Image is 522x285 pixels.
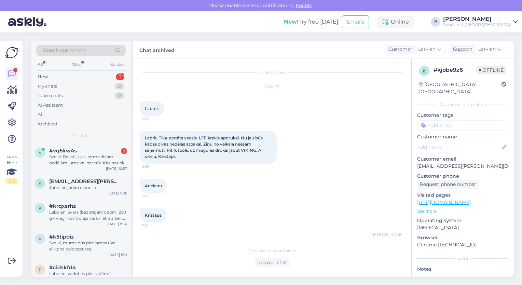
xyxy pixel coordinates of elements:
[443,16,510,22] div: [PERSON_NAME]
[417,133,508,140] p: Customer name
[5,153,18,184] div: Look Here
[145,135,264,159] span: Labrīt. Tika atstāts vecais LFF krekls apdrukai. Nu jau būs kādas divas nedēļas atpakaļ. Ziņu no ...
[284,18,299,25] b: New!
[476,66,506,74] span: Offline
[417,180,479,189] div: Request phone number
[417,120,508,131] input: Add a tag
[417,241,508,248] p: Chrome [TECHNICAL_ID]
[5,178,18,184] div: 2 / 3
[49,234,74,240] span: #k5tipdiz
[423,68,426,73] span: k
[108,252,127,257] div: [DATE] 8:51
[418,45,436,53] span: Latvian
[36,60,44,69] div: All
[434,66,476,74] div: # kjobe9z6
[255,258,290,267] div: Reopen chat
[417,234,508,241] p: Browser
[142,223,168,228] span: 7:01
[248,248,297,254] span: Chat has been archived
[108,191,127,196] div: [DATE] 9:26
[140,69,404,76] div: Chat started
[109,60,126,69] div: Socials
[39,267,42,272] span: c
[145,183,162,188] span: Ar cieņu
[42,47,86,54] span: Search customers
[145,106,159,111] span: Labret.
[49,209,127,221] div: Labdien. Svars (bez stīgām): apm. 290 g – viegli kontrolējams un ātrs sitienos Raketes galvas izm...
[121,148,127,154] div: 2
[39,205,42,211] span: k
[38,92,63,99] div: Team chats
[417,112,508,119] p: Customer tags
[116,73,124,80] div: 1
[139,45,175,54] label: Chat archived
[478,45,496,53] span: Latvian
[417,208,508,214] p: See more ...
[49,185,127,191] div: Jums arī jauku dienu! :)
[71,60,83,69] div: Web
[114,83,124,90] div: 0
[373,232,402,237] span: [PERSON_NAME]
[417,163,508,170] p: [EMAIL_ADDRESS][PERSON_NAME][DOMAIN_NAME]
[38,73,48,80] div: New
[417,199,471,205] a: [URL][DOMAIN_NAME]
[49,240,127,252] div: Sveiki, mums būs pieejamas tikai silikona peldcepures.
[386,46,412,53] div: Customer
[443,16,518,27] a: [PERSON_NAME]Sportland [GEOGRAPHIC_DATA]
[417,173,508,180] p: Customer phone
[142,116,168,121] span: 6:53
[38,102,63,109] div: AI Assistant
[417,266,508,273] p: Notes
[417,155,508,163] p: Customer email
[443,22,510,27] div: Sportland [GEOGRAPHIC_DATA]
[49,154,127,166] div: Sveiki. Rakstīju jau pirms divām nedēļām jums vai pat trīs. Kas notiek ar šo maiku,kurā nebija ie...
[72,133,90,139] span: All chats
[49,271,127,283] div: Labdien, vadoties pēc sistēmā norādītās informācijas, redzam, ka Jūsu pasūtījums ir ceļā pie Jums...
[5,46,18,59] img: Askly Logo
[419,81,502,95] div: [GEOGRAPHIC_DATA], [GEOGRAPHIC_DATA]
[142,164,168,169] span: 6:59
[39,236,42,241] span: k
[417,144,500,151] input: Add name
[450,46,472,53] div: Support
[49,203,76,209] span: #krqxsrhz
[377,16,414,28] div: Online
[417,101,508,108] div: Customer information
[38,83,57,90] div: My chats
[294,2,314,9] span: Enable
[38,121,57,127] div: Archived
[284,18,339,26] div: Try free [DATE]:
[114,92,124,99] div: 0
[417,224,508,231] p: [MEDICAL_DATA]
[106,166,127,171] div: [DATE] 10:57
[49,178,120,185] span: kristaps.srenks@gmail.com
[142,193,168,199] span: 7:01
[39,181,42,186] span: k
[431,17,440,27] div: B
[107,221,127,227] div: [DATE] 8:54
[49,264,76,271] span: #cidskfd4
[417,192,508,199] p: Visited pages
[145,213,162,218] span: Kristaps
[38,111,44,118] div: All
[417,217,508,224] p: Operating system
[417,255,508,261] div: Extra
[39,150,41,155] span: v
[342,15,369,28] button: Emails
[140,84,404,90] div: [DATE]
[49,148,77,154] span: #vq6lrw4s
